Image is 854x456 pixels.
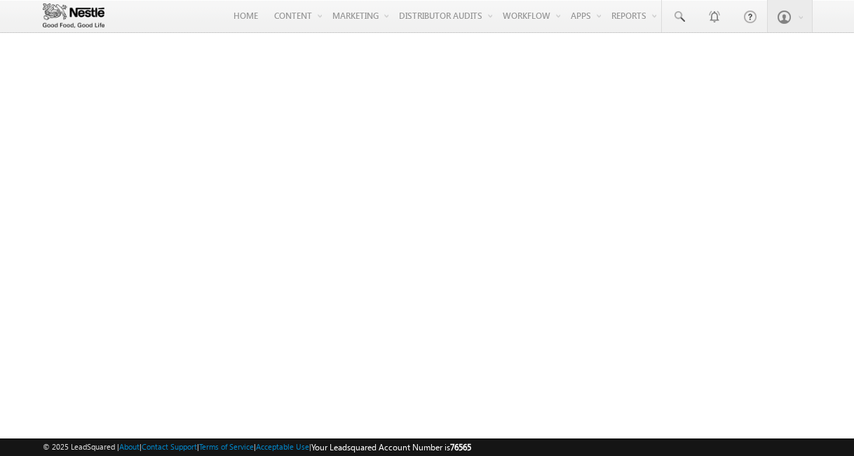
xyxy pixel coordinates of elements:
span: Your Leadsquared Account Number is [311,442,471,452]
a: Contact Support [142,442,197,451]
span: 76565 [450,442,471,452]
a: About [119,442,140,451]
a: Terms of Service [199,442,254,451]
img: Custom Logo [43,4,104,28]
a: Acceptable Use [256,442,309,451]
span: © 2025 LeadSquared | | | | | [43,441,471,454]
